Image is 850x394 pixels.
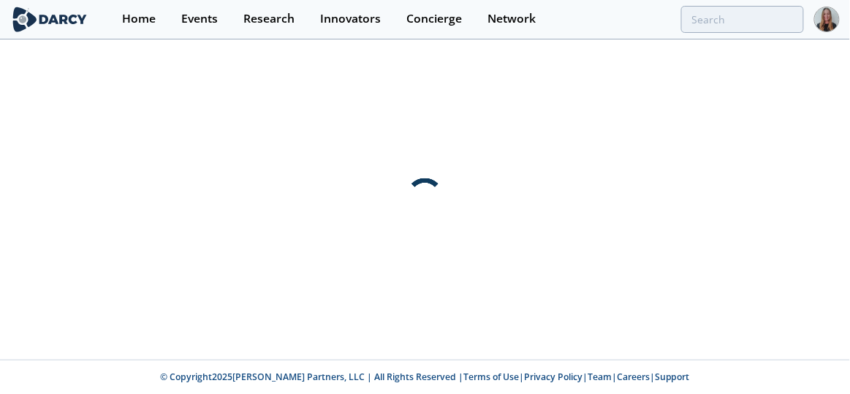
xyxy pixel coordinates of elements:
a: Support [655,371,690,383]
img: Profile [814,7,840,32]
div: Concierge [406,13,462,25]
div: Home [122,13,156,25]
div: Research [243,13,295,25]
div: Innovators [320,13,381,25]
div: Events [181,13,218,25]
a: Careers [617,371,650,383]
a: Team [588,371,612,383]
input: Advanced Search [681,6,804,33]
a: Privacy Policy [524,371,583,383]
a: Terms of Use [463,371,519,383]
img: logo-wide.svg [10,7,89,32]
p: © Copyright 2025 [PERSON_NAME] Partners, LLC | All Rights Reserved | | | | | [72,371,779,384]
div: Network [487,13,536,25]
